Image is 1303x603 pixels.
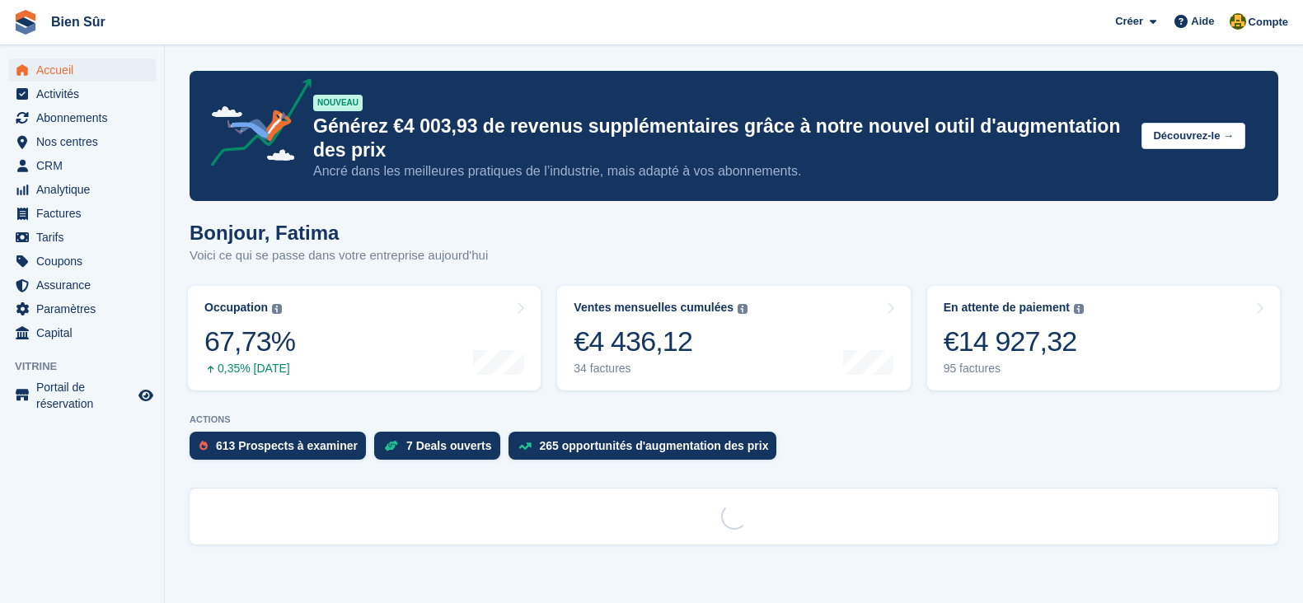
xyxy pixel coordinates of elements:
[8,321,156,344] a: menu
[36,202,135,225] span: Factures
[36,321,135,344] span: Capital
[36,178,135,201] span: Analytique
[540,439,769,452] div: 265 opportunités d'augmentation des prix
[574,325,748,358] div: €4 436,12
[36,58,135,82] span: Accueil
[204,301,268,315] div: Occupation
[8,106,156,129] a: menu
[8,130,156,153] a: menu
[188,286,541,390] a: Occupation 67,73% 0,35% [DATE]
[272,304,282,314] img: icon-info-grey-7440780725fd019a000dd9b08b2336e03edf1995a4989e88bcd33f0948082b44.svg
[738,304,748,314] img: icon-info-grey-7440780725fd019a000dd9b08b2336e03edf1995a4989e88bcd33f0948082b44.svg
[1074,304,1084,314] img: icon-info-grey-7440780725fd019a000dd9b08b2336e03edf1995a4989e88bcd33f0948082b44.svg
[204,325,295,358] div: 67,73%
[36,106,135,129] span: Abonnements
[944,362,1084,376] div: 95 factures
[15,358,164,375] span: Vitrine
[36,379,135,412] span: Portail de réservation
[374,432,509,468] a: 7 Deals ouverts
[557,286,910,390] a: Ventes mensuelles cumulées €4 436,12 34 factures
[45,8,112,35] a: Bien Sûr
[313,95,363,111] div: NOUVEAU
[36,273,135,297] span: Assurance
[36,250,135,273] span: Coupons
[190,222,488,244] h1: Bonjour, Fatima
[8,226,156,249] a: menu
[8,297,156,320] a: menu
[8,202,156,225] a: menu
[36,297,135,320] span: Paramètres
[36,82,135,105] span: Activités
[8,154,156,177] a: menu
[313,115,1128,162] p: Générez €4 003,93 de revenus supplémentaires grâce à notre nouvel outil d'augmentation des prix
[518,442,532,450] img: price_increase_opportunities-93ffe204e8149a01c8c9dc8f82e8f89637d9d84a8eef4429ea346261dce0b2c0.svg
[1249,14,1288,30] span: Compte
[36,154,135,177] span: CRM
[136,386,156,405] a: Boutique d'aperçu
[384,440,398,451] img: deal-1b604bf984904fb50ccaf53a9ad4b4a5d6e5aea283cecdc64d6e3604feb123c2.svg
[8,250,156,273] a: menu
[927,286,1280,390] a: En attente de paiement €14 927,32 95 factures
[199,441,208,451] img: prospect-51fa495bee0391a8d652442698ab0144808aea92771e9ea1ae160a38d050c398.svg
[197,78,312,172] img: price-adjustments-announcement-icon-8257ccfd72463d97f412b2fc003d46551f7dbcb40ab6d574587a9cd5c0d94...
[36,226,135,249] span: Tarifs
[204,362,295,376] div: 0,35% [DATE]
[313,162,1128,180] p: Ancré dans les meilleures pratiques de l’industrie, mais adapté à vos abonnements.
[8,58,156,82] a: menu
[509,432,785,468] a: 265 opportunités d'augmentation des prix
[8,273,156,297] a: menu
[1191,13,1214,30] span: Aide
[216,439,358,452] div: 613 Prospects à examiner
[190,414,1278,425] p: ACTIONS
[8,82,156,105] a: menu
[944,301,1070,315] div: En attente de paiement
[8,379,156,412] a: menu
[8,178,156,201] a: menu
[406,439,492,452] div: 7 Deals ouverts
[190,246,488,265] p: Voici ce qui se passe dans votre entreprise aujourd'hui
[574,301,734,315] div: Ventes mensuelles cumulées
[13,10,38,35] img: stora-icon-8386f47178a22dfd0bd8f6a31ec36ba5ce8667c1dd55bd0f319d3a0aa187defe.svg
[1115,13,1143,30] span: Créer
[190,432,374,468] a: 613 Prospects à examiner
[574,362,748,376] div: 34 factures
[944,325,1084,358] div: €14 927,32
[1141,123,1245,150] button: Découvrez-le →
[1230,13,1246,30] img: Fatima Kelaaoui
[36,130,135,153] span: Nos centres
